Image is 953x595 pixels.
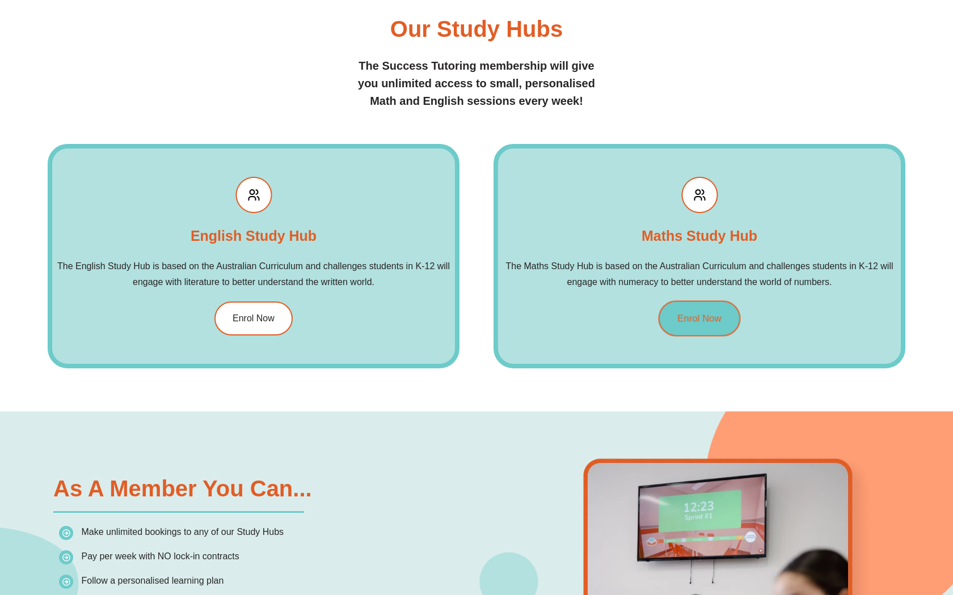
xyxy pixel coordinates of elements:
h2: Our Study Hubs [390,18,563,40]
span: Follow a personalised learning plan [81,576,224,585]
h2: The Maths Study Hub is based on the Australian Curriculum and challenges students in K-12 will en... [498,258,901,290]
h2: The English Study Hub is based on the Australian Curriculum and challenges students in K-12 will ... [52,258,455,290]
span: Pay per week with NO lock-in contracts [81,551,239,561]
h2: As a Member You Can... [53,477,471,500]
h2: The Success Tutoring membership will give you unlimited access to small, personalised Math and En... [348,57,605,110]
a: Enrol Now [659,301,741,337]
iframe: Chat Widget [758,467,953,595]
h2: English Study Hub [191,224,317,247]
img: icon-list.png [59,550,73,564]
h2: Maths Study Hub [642,224,757,247]
img: icon-list.png [59,575,73,589]
span: Enrol Now [677,314,722,324]
span: Make unlimited bookings to any of our Study Hubs [81,527,284,537]
a: Enrol Now [214,301,293,335]
img: icon-list.png [59,526,73,540]
span: Enrol Now [233,314,275,323]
